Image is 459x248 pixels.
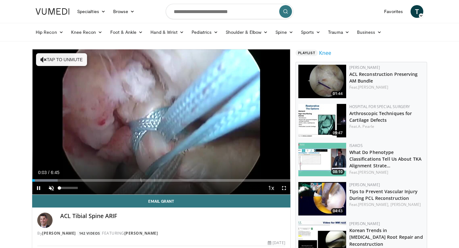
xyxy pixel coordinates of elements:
a: Business [353,26,386,39]
div: Progress Bar [32,179,290,182]
video-js: Video Player [32,49,290,195]
a: [PERSON_NAME] [358,170,388,175]
div: Feat. [349,202,424,208]
span: Playlist [295,50,318,56]
button: Fullscreen [278,182,290,194]
span: 04:43 [331,208,345,214]
a: Tips to Prevent Vascular Injury During PCL Reconstruction [349,188,418,201]
a: Trauma [324,26,353,39]
a: 04:43 [298,182,346,215]
button: Pause [32,182,45,194]
img: e219f541-b456-4cbc-ade1-aa0b59c67291.150x105_q85_crop-smart_upscale.jpg [298,104,346,137]
img: 5b6cf72d-b1b3-4a5e-b48f-095f98c65f63.150x105_q85_crop-smart_upscale.jpg [298,143,346,176]
a: ISAKOS [349,143,363,148]
a: Specialties [73,5,109,18]
a: [PERSON_NAME] [349,182,380,187]
div: [DATE] [268,240,285,246]
button: Unmute [45,182,58,194]
a: [PERSON_NAME] [349,221,380,226]
span: / [48,170,49,175]
a: 08:10 [298,143,346,176]
a: Knee [319,49,331,57]
a: A. Pearle [358,124,374,129]
div: Feat. [349,124,424,129]
span: 09:47 [331,130,345,136]
a: 142 Videos [77,230,102,236]
a: What Do Phenotype Classifications Tell Us About TKA Alignment Strate… [349,149,421,169]
img: 03ba07b3-c3bf-45ca-b578-43863bbc294b.150x105_q85_crop-smart_upscale.jpg [298,182,346,215]
span: 6:45 [51,170,59,175]
a: Favorites [380,5,407,18]
img: VuMedi Logo [36,8,69,15]
img: 7b60eb76-c310-45f1-898b-3f41f4878cd0.150x105_q85_crop-smart_upscale.jpg [298,65,346,98]
img: Avatar [37,213,53,228]
a: [PERSON_NAME] [349,65,380,70]
a: 01:44 [298,65,346,98]
a: Shoulder & Elbow [222,26,272,39]
a: [PERSON_NAME] [358,84,388,90]
a: Knee Recon [67,26,106,39]
a: Sports [297,26,324,39]
a: [PERSON_NAME], [358,202,389,207]
a: Arthroscopic Techniques for Cartilage Defects [349,110,412,123]
a: ACL Reconstruction Preserving AM Bundle [349,71,418,84]
a: [PERSON_NAME] [42,230,76,236]
button: Playback Rate [265,182,278,194]
div: Feat. [349,84,424,90]
a: Spine [272,26,297,39]
a: Browse [109,5,139,18]
a: Pediatrics [188,26,222,39]
h4: ACL Tibial Spine ARIF [60,213,285,220]
div: Volume Level [59,187,77,189]
a: Foot & Ankle [106,26,147,39]
a: T [411,5,423,18]
a: [PERSON_NAME] [124,230,158,236]
a: Email Grant [32,195,290,208]
span: 08:10 [331,169,345,175]
span: 0:03 [38,170,47,175]
a: [PERSON_NAME] [390,202,421,207]
div: Feat. [349,170,424,175]
a: Hospital for Special Surgery [349,104,410,109]
button: Tap to unmute [36,53,87,66]
span: 01:44 [331,91,345,97]
a: Hand & Wrist [147,26,188,39]
div: By FEATURING [37,230,285,236]
a: 09:47 [298,104,346,137]
a: Hip Recon [32,26,67,39]
input: Search topics, interventions [166,4,293,19]
a: Korean Trends in [MEDICAL_DATA] Root Repair and Reconstruction [349,227,423,247]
